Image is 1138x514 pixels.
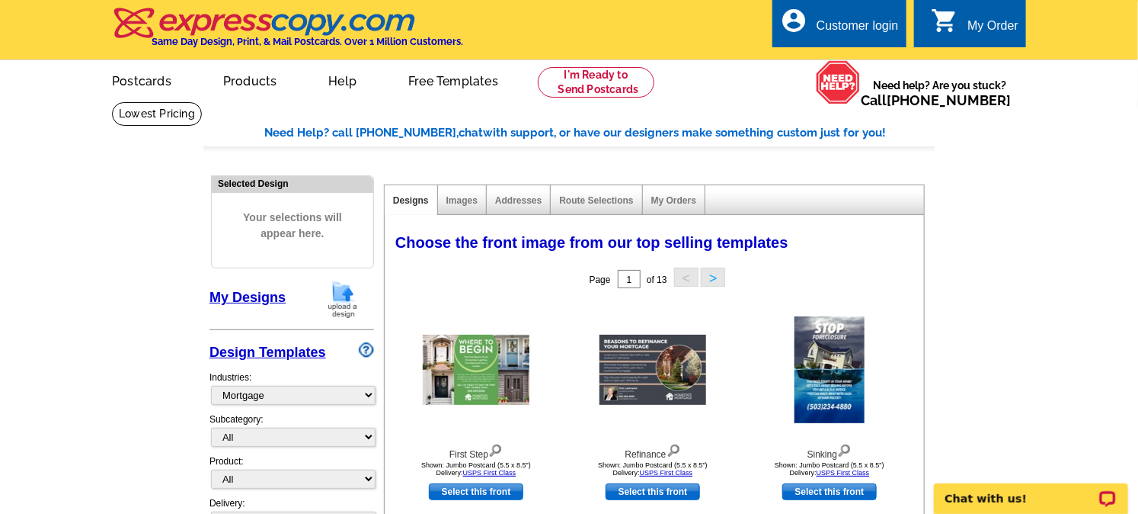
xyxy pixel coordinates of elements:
[459,126,483,140] span: chat
[395,234,788,251] span: Choose the front image from our top selling templates
[780,17,899,36] a: account_circle Customer login
[746,461,913,477] div: Shown: Jumbo Postcard (5.5 x 8.5") Delivery:
[209,413,374,455] div: Subcategory:
[88,62,196,98] a: Postcards
[429,483,523,500] a: use this design
[446,195,478,206] a: Images
[209,290,286,305] a: My Designs
[199,62,302,98] a: Products
[647,275,667,285] span: of 13
[931,7,958,34] i: shopping_cart
[931,17,1018,36] a: shopping_cart My Order
[559,195,633,206] a: Route Selections
[209,345,326,360] a: Design Templates
[666,441,681,458] img: view design details
[569,441,737,461] div: Refinance
[423,335,529,405] img: First Step
[393,195,429,206] a: Designs
[701,268,725,287] button: >
[212,176,373,191] div: Selected Design
[861,92,1011,108] span: Call
[264,124,935,142] div: Need Help? call [PHONE_NUMBER], with support, or have our designers make something custom just fo...
[359,342,374,358] img: design-wizard-help-icon.png
[794,316,865,423] img: Sinking
[323,280,363,319] img: upload-design
[816,60,861,104] img: help
[384,62,523,98] a: Free Templates
[495,195,542,206] a: Addresses
[599,335,706,405] img: Refinance
[606,483,700,500] a: use this design
[924,466,1138,514] iframe: LiveChat chat widget
[569,461,737,477] div: Shown: Jumbo Postcard (5.5 x 8.5") Delivery:
[837,441,852,458] img: view design details
[152,36,463,47] h4: Same Day Design, Print, & Mail Postcards. Over 1 Million Customers.
[817,469,870,477] a: USPS First Class
[780,7,807,34] i: account_circle
[887,92,1011,108] a: [PHONE_NUMBER]
[861,78,1018,108] span: Need help? Are you stuck?
[746,441,913,461] div: Sinking
[488,441,503,458] img: view design details
[817,19,899,40] div: Customer login
[463,469,516,477] a: USPS First Class
[651,195,696,206] a: My Orders
[209,363,374,413] div: Industries:
[967,19,1018,40] div: My Order
[640,469,693,477] a: USPS First Class
[590,275,611,285] span: Page
[112,18,463,47] a: Same Day Design, Print, & Mail Postcards. Over 1 Million Customers.
[209,455,374,496] div: Product:
[223,194,362,257] span: Your selections will appear here.
[674,268,698,287] button: <
[392,461,560,477] div: Shown: Jumbo Postcard (5.5 x 8.5") Delivery:
[392,441,560,461] div: First Step
[782,483,877,500] a: use this design
[304,62,381,98] a: Help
